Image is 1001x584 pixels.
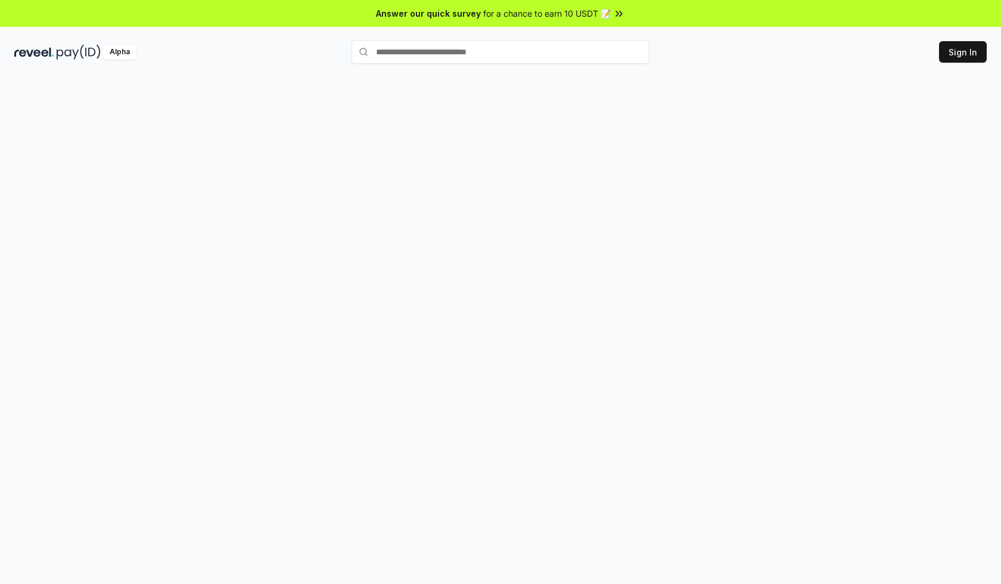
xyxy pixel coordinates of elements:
[14,45,54,60] img: reveel_dark
[103,45,136,60] div: Alpha
[483,7,611,20] span: for a chance to earn 10 USDT 📝
[57,45,101,60] img: pay_id
[939,41,987,63] button: Sign In
[376,7,481,20] span: Answer our quick survey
